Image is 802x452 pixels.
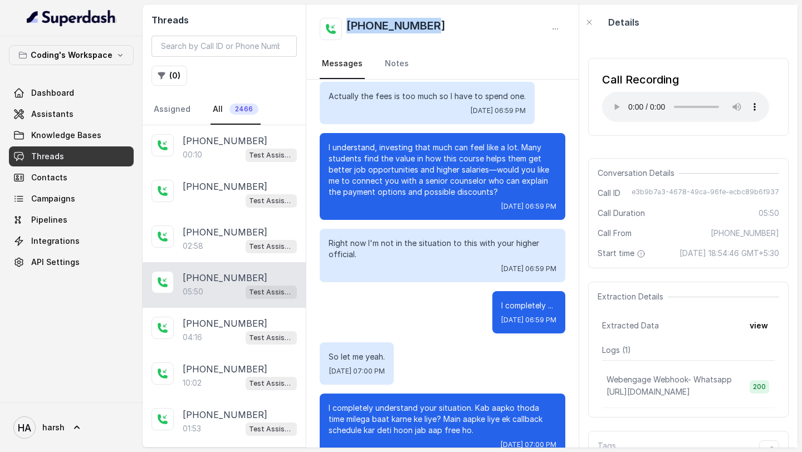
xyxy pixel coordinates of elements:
span: [DATE] 07:00 PM [501,440,556,449]
h2: Threads [151,13,297,27]
p: Test Assistant- 2 [249,332,294,343]
p: 02:58 [183,240,203,252]
p: [PHONE_NUMBER] [183,317,267,330]
img: light.svg [27,9,116,27]
p: I completely understand your situation. Kab aapko thoda time milega baat karne ke liye? Main aapk... [329,402,556,436]
p: Logs ( 1 ) [602,345,775,356]
a: Knowledge Bases [9,125,134,145]
span: Knowledge Bases [31,130,101,141]
span: Assistants [31,109,74,120]
span: 2466 [229,104,258,115]
span: [DATE] 18:54:46 GMT+5:30 [679,248,779,259]
p: [PHONE_NUMBER] [183,362,267,376]
span: Call Duration [598,208,645,219]
button: (0) [151,66,187,86]
nav: Tabs [320,49,565,79]
p: Actually the fees is too much so I have to spend one. [329,91,526,102]
p: Test Assistant- 2 [249,150,294,161]
p: 00:10 [183,149,202,160]
a: Threads [9,146,134,166]
a: Pipelines [9,210,134,230]
span: [DATE] 07:00 PM [329,367,385,376]
p: [PHONE_NUMBER] [183,271,267,284]
span: [DATE] 06:59 PM [471,106,526,115]
span: Call ID [598,188,620,199]
p: 10:02 [183,377,202,389]
p: Details [608,16,639,29]
span: API Settings [31,257,80,268]
p: Test Assistant- 2 [249,424,294,435]
span: 200 [750,380,769,394]
input: Search by Call ID or Phone Number [151,36,297,57]
a: harsh [9,412,134,443]
p: I completely ... [501,300,556,311]
p: 04:16 [183,332,202,343]
a: All2466 [211,95,261,125]
button: view [743,316,775,336]
p: I understand, investing that much can feel like a lot. Many students find the value in how this c... [329,142,556,198]
div: Call Recording [602,72,769,87]
nav: Tabs [151,95,297,125]
span: Extracted Data [602,320,659,331]
span: Threads [31,151,64,162]
p: 05:50 [183,286,203,297]
a: Contacts [9,168,134,188]
text: HA [18,422,31,434]
a: Assistants [9,104,134,124]
span: Start time [598,248,648,259]
button: Coding's Workspace [9,45,134,65]
p: Test Assistant- 2 [249,195,294,207]
span: Contacts [31,172,67,183]
p: Coding's Workspace [31,48,113,62]
p: [PHONE_NUMBER] [183,225,267,239]
span: Extraction Details [598,291,668,302]
a: Assigned [151,95,193,125]
h2: [PHONE_NUMBER] [346,18,446,40]
span: [DATE] 06:59 PM [501,316,556,325]
p: [PHONE_NUMBER] [183,180,267,193]
span: Conversation Details [598,168,679,179]
span: [PHONE_NUMBER] [711,228,779,239]
a: Dashboard [9,83,134,103]
a: Campaigns [9,189,134,209]
span: Dashboard [31,87,74,99]
audio: Your browser does not support the audio element. [602,92,769,122]
a: Messages [320,49,365,79]
span: [DATE] 06:59 PM [501,202,556,211]
span: [DATE] 06:59 PM [501,264,556,273]
p: 01:53 [183,423,201,434]
p: [PHONE_NUMBER] [183,408,267,421]
span: harsh [42,422,65,433]
a: API Settings [9,252,134,272]
p: Test Assistant- 2 [249,287,294,298]
a: Notes [383,49,411,79]
span: Integrations [31,235,80,247]
p: [PHONE_NUMBER] [183,134,267,148]
span: Campaigns [31,193,75,204]
span: e3b9b7a3-4678-49ca-96fe-ecbc89b6f937 [632,188,779,199]
p: Right now I'm not in the situation to this with your higher official. [329,238,556,260]
span: Call From [598,228,632,239]
p: Test Assistant- 2 [249,378,294,389]
a: Integrations [9,231,134,251]
span: Pipelines [31,214,67,225]
span: [URL][DOMAIN_NAME] [607,387,690,396]
span: 05:50 [759,208,779,219]
p: So let me yeah. [329,351,385,362]
p: Test Assistant- 2 [249,241,294,252]
p: Webengage Webhook- Whatsapp [607,374,732,385]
